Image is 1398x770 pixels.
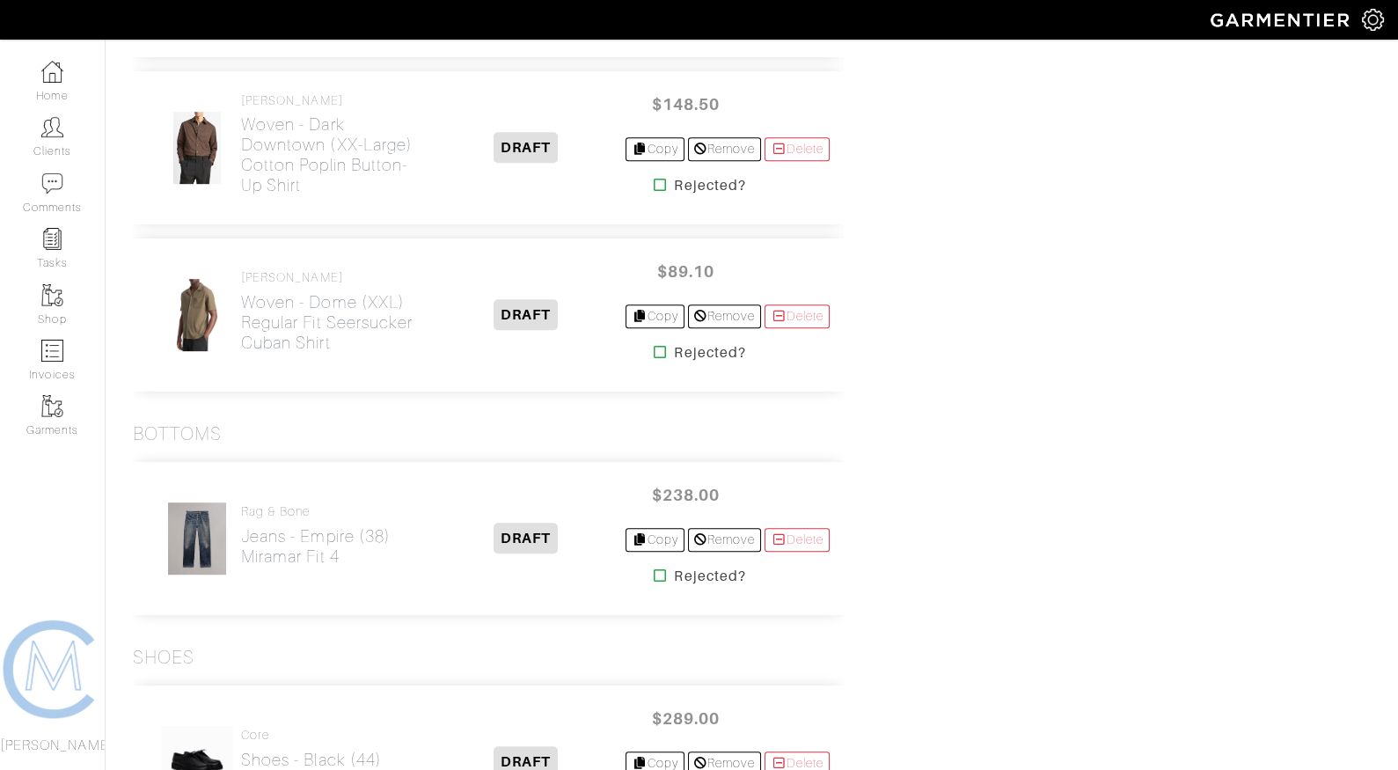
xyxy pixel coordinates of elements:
span: DRAFT [494,299,558,330]
img: fd9CTpKzxzibPqGrKV6owL6L [167,502,227,576]
a: Delete [765,137,830,161]
img: gear-icon-white-bd11855cb880d31180b6d7d6211b90ccbf57a29d726f0c71d8c61bd08dd39cc2.png [1362,9,1384,31]
a: Remove [688,528,761,552]
img: reminder-icon-8004d30b9f0a5d33ae49ab947aed9ed385cf756f9e5892f1edd6e32f2345188e.png [41,228,63,250]
a: Copy [626,304,684,328]
span: DRAFT [494,523,558,554]
img: q8fSX3aZLe4e54VtNPu3jEd1 [172,111,221,185]
img: dashboard-icon-dbcd8f5a0b271acd01030246c82b418ddd0df26cd7fceb0bd07c9910d44c42f6.png [41,61,63,83]
a: Rag & Bone Jeans - Empire (38)Miramar Fit 4 [241,504,391,567]
a: Delete [765,528,830,552]
img: 3YpPMwajrMjnF3rRSns8pnxS [167,278,227,352]
h2: Woven - Dome (XXL) Regular Fit Seersucker Cuban Shirt [241,292,426,353]
a: [PERSON_NAME] Woven - Dark Downtown (XX-Large)Cotton Poplin Button-Up Shirt [241,93,426,196]
img: garmentier-logo-header-white-b43fb05a5012e4ada735d5af1a66efaba907eab6374d6393d1fbf88cb4ef424d.png [1202,4,1362,35]
a: Remove [688,137,761,161]
span: $238.00 [633,476,738,514]
a: Delete [765,304,830,328]
img: comment-icon-a0a6a9ef722e966f86d9cbdc48e553b5cf19dbc54f86b18d962a5391bc8f6eb6.png [41,172,63,194]
span: $89.10 [633,253,738,290]
a: Copy [626,528,684,552]
h4: [PERSON_NAME] [241,270,426,285]
span: DRAFT [494,132,558,163]
span: $148.50 [633,85,738,123]
h3: Shoes [133,647,194,669]
strong: Rejected? [674,342,745,363]
a: Copy [626,137,684,161]
span: $289.00 [633,700,738,737]
img: clients-icon-6bae9207a08558b7cb47a8932f037763ab4055f8c8b6bfacd5dc20c3e0201464.png [41,116,63,138]
a: [PERSON_NAME] Woven - Dome (XXL)Regular Fit Seersucker Cuban Shirt [241,270,426,353]
h2: Woven - Dark Downtown (XX-Large) Cotton Poplin Button-Up Shirt [241,114,426,195]
img: orders-icon-0abe47150d42831381b5fb84f609e132dff9fe21cb692f30cb5eec754e2cba89.png [41,340,63,362]
h2: Jeans - Empire (38) Miramar Fit 4 [241,526,391,567]
a: Remove [688,304,761,328]
h4: Core [241,728,413,743]
strong: Rejected? [674,175,745,196]
img: garments-icon-b7da505a4dc4fd61783c78ac3ca0ef83fa9d6f193b1c9dc38574b1d14d53ca28.png [41,284,63,306]
h4: [PERSON_NAME] [241,93,426,108]
strong: Rejected? [674,566,745,587]
h3: Bottoms [133,423,222,445]
img: garments-icon-b7da505a4dc4fd61783c78ac3ca0ef83fa9d6f193b1c9dc38574b1d14d53ca28.png [41,395,63,417]
h4: Rag & Bone [241,504,391,519]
